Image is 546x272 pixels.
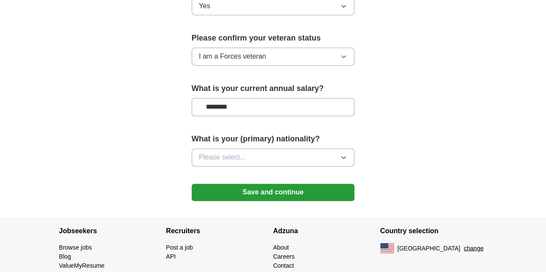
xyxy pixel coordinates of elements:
img: US flag [380,243,394,253]
a: Post a job [166,244,193,250]
span: Yes [199,1,210,11]
a: Contact [273,262,294,269]
button: I am a Forces veteran [192,47,355,66]
a: Blog [59,253,71,259]
a: Careers [273,253,295,259]
label: What is your (primary) nationality? [192,133,355,145]
span: I am a Forces veteran [199,51,266,62]
button: Save and continue [192,184,355,201]
a: About [273,244,289,250]
button: Please select... [192,148,355,166]
span: Please select... [199,152,246,163]
label: What is your current annual salary? [192,83,355,94]
button: change [464,244,483,253]
span: [GEOGRAPHIC_DATA] [398,244,461,253]
h4: Country selection [380,219,487,243]
a: Browse jobs [59,244,92,250]
a: ValueMyResume [59,262,105,269]
label: Please confirm your veteran status [192,32,355,44]
a: API [166,253,176,259]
